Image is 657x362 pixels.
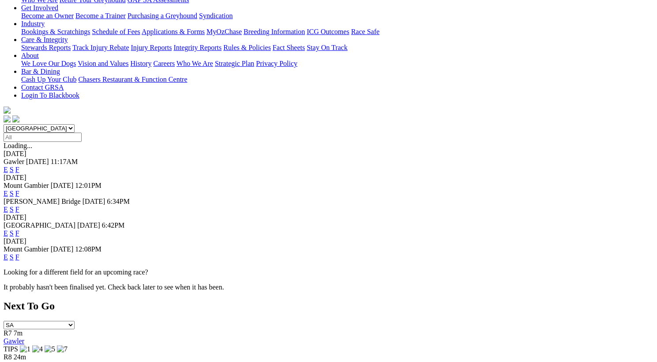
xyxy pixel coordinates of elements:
[75,12,126,19] a: Become a Trainer
[223,44,271,51] a: Rules & Policies
[307,28,349,35] a: ICG Outcomes
[21,36,68,43] a: Care & Integrity
[4,107,11,114] img: logo-grsa-white.png
[4,182,49,189] span: Mount Gambier
[10,166,14,173] a: S
[244,28,305,35] a: Breeding Information
[4,133,82,142] input: Select date
[92,28,140,35] a: Schedule of Fees
[21,68,60,75] a: Bar & Dining
[4,190,8,197] a: E
[4,166,8,173] a: E
[4,206,8,213] a: E
[153,60,175,67] a: Careers
[21,76,76,83] a: Cash Up Your Club
[21,44,71,51] a: Stewards Reports
[4,158,24,165] span: Gawler
[256,60,297,67] a: Privacy Policy
[4,142,32,149] span: Loading...
[15,190,19,197] a: F
[21,28,653,36] div: Industry
[21,52,39,59] a: About
[21,44,653,52] div: Care & Integrity
[78,60,128,67] a: Vision and Values
[57,345,68,353] img: 7
[45,345,55,353] img: 5
[4,237,653,245] div: [DATE]
[4,300,653,312] h2: Next To Go
[4,337,24,345] a: Gawler
[83,198,105,205] span: [DATE]
[10,253,14,261] a: S
[51,182,74,189] span: [DATE]
[273,44,305,51] a: Fact Sheets
[15,206,19,213] a: F
[4,345,18,353] span: TIPS
[14,329,23,337] span: 7m
[131,44,172,51] a: Injury Reports
[351,28,379,35] a: Race Safe
[206,28,242,35] a: MyOzChase
[21,28,90,35] a: Bookings & Scratchings
[4,174,653,182] div: [DATE]
[107,198,130,205] span: 6:34PM
[72,44,129,51] a: Track Injury Rebate
[130,60,151,67] a: History
[4,245,49,253] span: Mount Gambier
[128,12,197,19] a: Purchasing a Greyhound
[21,60,76,67] a: We Love Our Dogs
[4,283,224,291] partial: It probably hasn't been finalised yet. Check back later to see when it has been.
[4,253,8,261] a: E
[142,28,205,35] a: Applications & Forms
[21,76,653,84] div: Bar & Dining
[75,245,101,253] span: 12:08PM
[10,190,14,197] a: S
[14,353,26,361] span: 24m
[173,44,222,51] a: Integrity Reports
[102,221,125,229] span: 6:42PM
[4,150,653,158] div: [DATE]
[51,245,74,253] span: [DATE]
[215,60,254,67] a: Strategic Plan
[21,12,653,20] div: Get Involved
[176,60,213,67] a: Who We Are
[15,253,19,261] a: F
[21,91,79,99] a: Login To Blackbook
[4,268,653,276] p: Looking for a different field for an upcoming race?
[4,213,653,221] div: [DATE]
[78,76,187,83] a: Chasers Restaurant & Function Centre
[10,206,14,213] a: S
[4,329,12,337] span: R7
[15,166,19,173] a: F
[21,20,45,27] a: Industry
[21,12,74,19] a: Become an Owner
[21,84,64,91] a: Contact GRSA
[26,158,49,165] span: [DATE]
[20,345,30,353] img: 1
[4,198,81,205] span: [PERSON_NAME] Bridge
[4,229,8,237] a: E
[307,44,347,51] a: Stay On Track
[4,115,11,122] img: facebook.svg
[199,12,233,19] a: Syndication
[10,229,14,237] a: S
[75,182,101,189] span: 12:01PM
[15,229,19,237] a: F
[32,345,43,353] img: 4
[21,60,653,68] div: About
[77,221,100,229] span: [DATE]
[12,115,19,122] img: twitter.svg
[4,353,12,361] span: R8
[51,158,78,165] span: 11:17AM
[4,221,75,229] span: [GEOGRAPHIC_DATA]
[21,4,58,11] a: Get Involved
